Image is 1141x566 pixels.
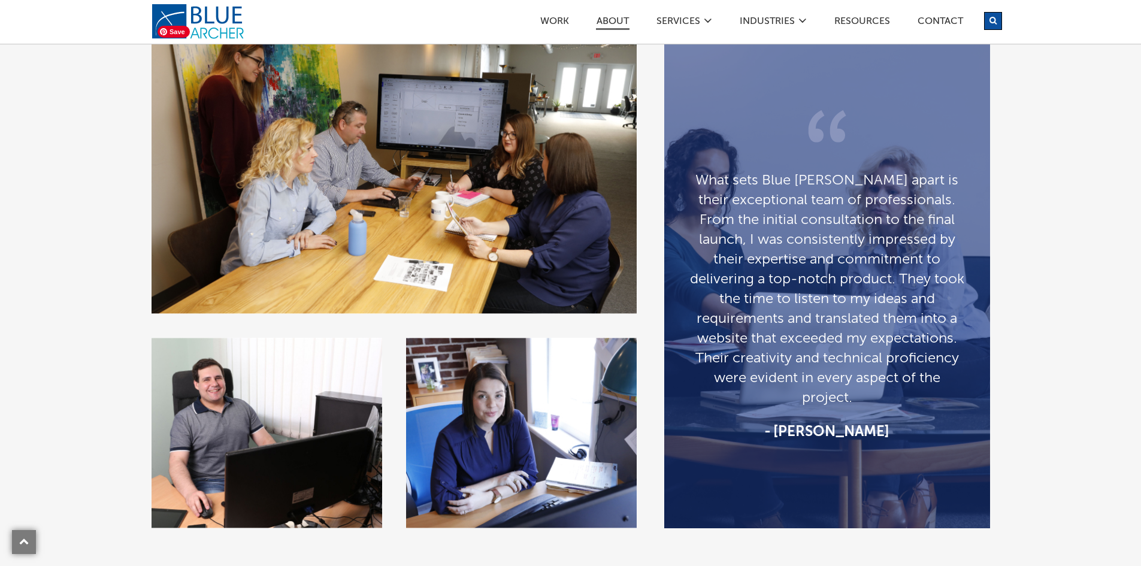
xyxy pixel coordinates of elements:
img: Image [152,338,382,528]
a: SERVICES [656,17,701,29]
span: Save [158,26,190,38]
a: Industries [739,17,795,29]
img: Image [406,338,637,528]
a: ABOUT [596,17,629,30]
div: [PERSON_NAME] [688,422,966,442]
blockquote: What sets Blue [PERSON_NAME] apart is their exceptional team of professionals. From the initial c... [688,106,966,408]
a: Contact [917,17,964,29]
a: Work [540,17,570,29]
a: Resources [834,17,891,29]
a: logo [152,4,247,40]
img: Image [152,20,637,314]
